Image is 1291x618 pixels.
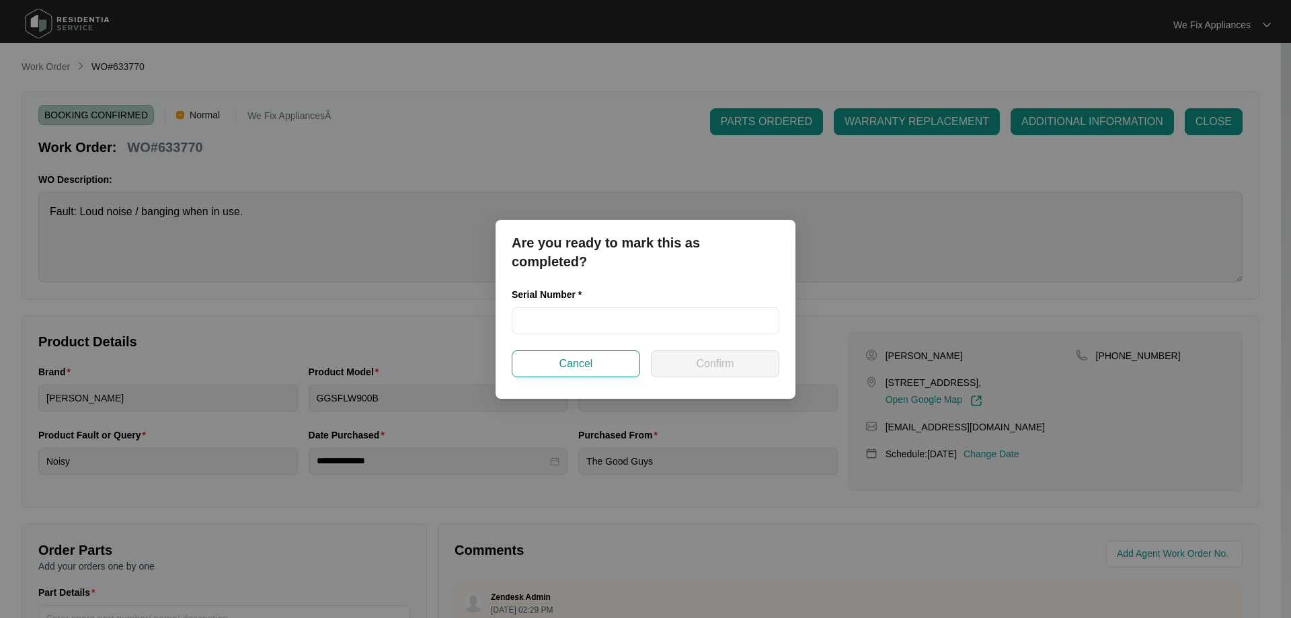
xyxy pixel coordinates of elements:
p: Are you ready to mark this as [512,233,779,252]
span: Cancel [559,356,593,372]
button: Confirm [651,350,779,377]
button: Cancel [512,350,640,377]
p: completed? [512,252,779,271]
label: Serial Number * [512,288,592,301]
